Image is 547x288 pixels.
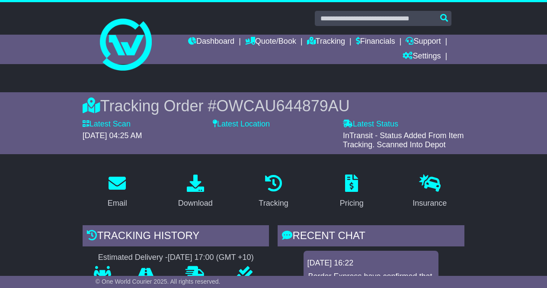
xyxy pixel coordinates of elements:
[340,197,364,209] div: Pricing
[356,35,395,49] a: Financials
[178,197,213,209] div: Download
[83,253,269,262] div: Estimated Delivery -
[413,197,447,209] div: Insurance
[108,197,127,209] div: Email
[102,172,133,212] a: Email
[307,35,345,49] a: Tracking
[253,172,294,212] a: Tracking
[83,225,269,249] div: Tracking history
[278,225,464,249] div: RECENT CHAT
[83,131,142,140] span: [DATE] 04:25 AM
[343,131,464,149] span: InTransit - Status Added From Item Tracking. Scanned Into Depot
[407,172,452,212] a: Insurance
[406,35,441,49] a: Support
[403,49,441,64] a: Settings
[343,120,398,129] label: Latest Status
[188,35,234,49] a: Dashboard
[96,278,221,285] span: © One World Courier 2025. All rights reserved.
[334,172,369,212] a: Pricing
[245,35,296,49] a: Quote/Book
[173,172,218,212] a: Download
[307,259,435,268] div: [DATE] 16:22
[259,197,288,209] div: Tracking
[217,97,350,115] span: OWCAU644879AU
[83,97,464,115] div: Tracking Order #
[168,253,254,262] div: [DATE] 17:00 (GMT +10)
[83,120,131,129] label: Latest Scan
[213,120,270,129] label: Latest Location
